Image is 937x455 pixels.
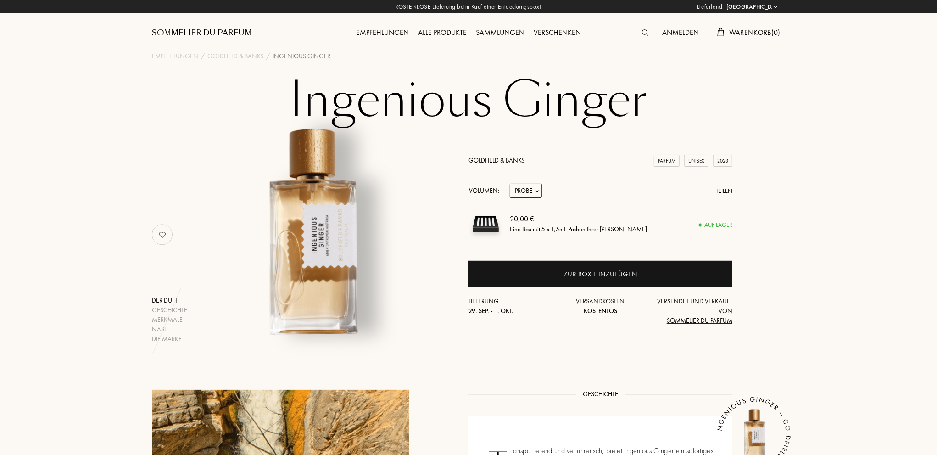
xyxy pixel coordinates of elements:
div: Empfehlungen [351,27,413,39]
a: Empfehlungen [351,28,413,37]
div: / [266,51,270,61]
div: Nase [152,325,187,334]
div: Unisex [684,155,708,167]
div: Alle Produkte [413,27,471,39]
a: Alle Produkte [413,28,471,37]
div: Der Duft [152,296,187,305]
a: Anmelden [658,28,703,37]
div: Versandkosten [557,297,645,316]
a: Verschenken [529,28,586,37]
div: Teilen [716,186,732,196]
div: 20,00 € [510,214,647,225]
a: Goldfield & Banks [207,51,263,61]
div: / [201,51,205,61]
div: Volumen: [468,184,504,198]
div: Lieferung [468,297,557,316]
a: Goldfield & Banks [468,156,524,164]
div: Verschenken [529,27,586,39]
img: cart.svg [717,28,725,36]
img: search_icn.svg [642,29,648,36]
span: Kostenlos [584,307,617,315]
div: Versendet und verkauft von [644,297,732,326]
div: Die Marke [152,334,187,344]
h1: Ingenious Ginger [239,75,698,126]
div: Zur Box hinzufügen [564,269,637,280]
span: Lieferland: [697,2,724,11]
a: Sammlungen [471,28,529,37]
img: Ingenious Ginger Goldfield & Banks [197,117,424,344]
span: Warenkorb ( 0 ) [729,28,781,37]
a: Sommelier du Parfum [152,28,252,39]
img: sample box [468,207,503,242]
span: 29. Sep. - 1. Okt. [468,307,513,315]
div: Sammlungen [471,27,529,39]
img: no_like_p.png [153,225,172,244]
div: Auf Lager [699,220,732,230]
a: Empfehlungen [152,51,198,61]
div: Merkmale [152,315,187,325]
div: Geschichte [152,305,187,315]
span: Sommelier du Parfum [667,316,732,325]
div: Parfum [654,155,680,167]
div: Anmelden [658,27,703,39]
div: Ingenious Ginger [273,51,330,61]
div: Eine Box mit 5 x 1,5mL-Proben Ihrer [PERSON_NAME] [510,225,647,235]
div: 2023 [713,155,732,167]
